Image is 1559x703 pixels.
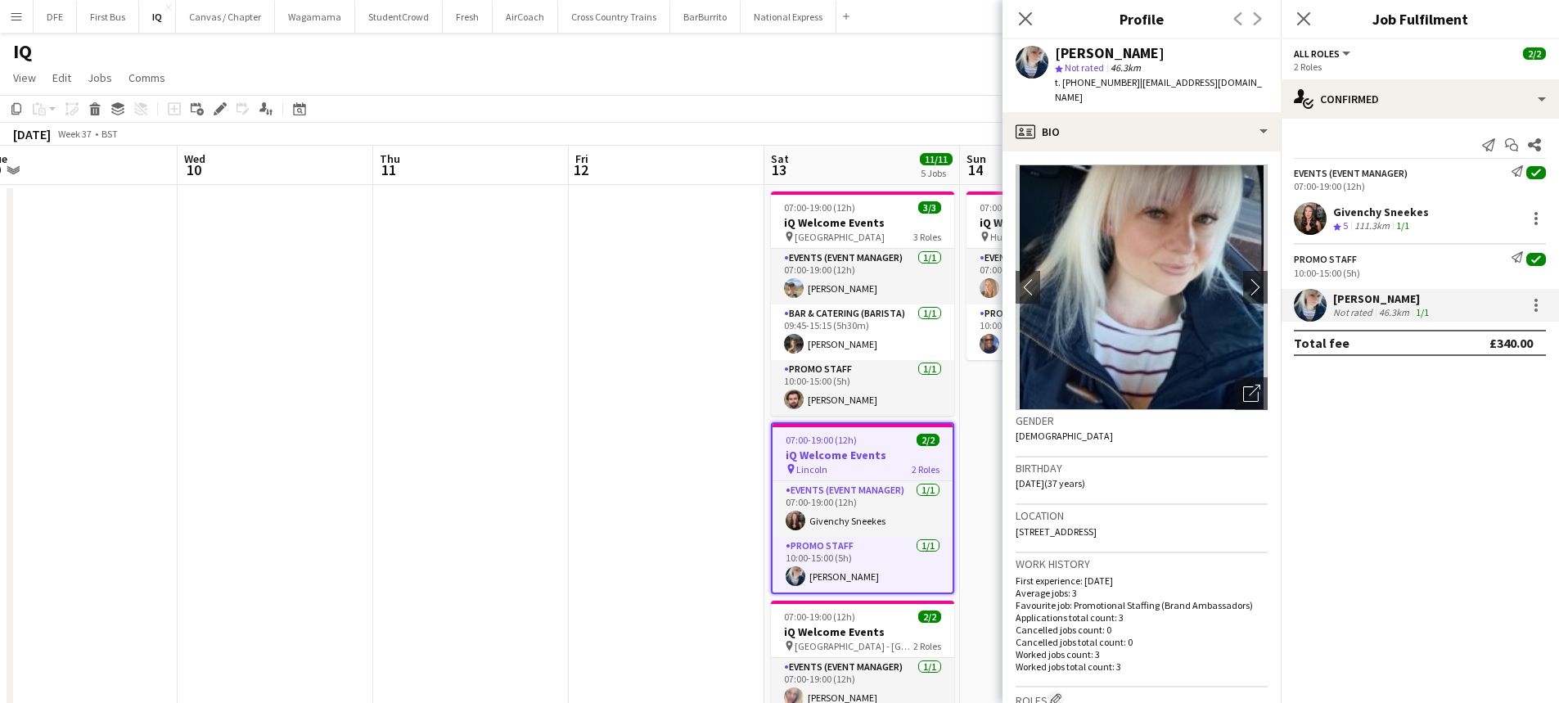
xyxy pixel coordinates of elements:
[1235,377,1268,410] div: Open photos pop-in
[771,192,954,416] app-job-card: 07:00-19:00 (12h)3/3iQ Welcome Events [GEOGRAPHIC_DATA]3 RolesEvents (Event Manager)1/107:00-19:0...
[1333,205,1429,219] div: Givenchy Sneekes
[1016,636,1268,648] p: Cancelled jobs total count: 0
[493,1,558,33] button: AirCoach
[1016,599,1268,611] p: Favourite job: Promotional Staffing (Brand Ambassadors)
[1294,267,1546,279] div: 10:00-15:00 (5h)
[913,640,941,652] span: 2 Roles
[1065,61,1104,74] span: Not rated
[786,434,857,446] span: 07:00-19:00 (12h)
[1376,306,1413,318] div: 46.3km
[966,151,986,166] span: Sun
[796,463,827,475] span: Lincoln
[918,201,941,214] span: 3/3
[1016,557,1268,571] h3: Work history
[101,128,118,140] div: BST
[184,151,205,166] span: Wed
[7,67,43,88] a: View
[1003,8,1281,29] h3: Profile
[355,1,443,33] button: StudentCrowd
[913,231,941,243] span: 3 Roles
[964,160,986,179] span: 14
[1489,335,1533,351] div: £340.00
[1294,335,1349,351] div: Total fee
[1294,167,1408,179] div: Events (Event Manager)
[1523,47,1546,60] span: 2/2
[1016,477,1085,489] span: [DATE] (37 years)
[573,160,588,179] span: 12
[1343,219,1348,232] span: 5
[771,249,954,304] app-card-role: Events (Event Manager)1/107:00-19:00 (12h)[PERSON_NAME]
[1351,219,1393,233] div: 111.3km
[920,153,953,165] span: 11/11
[966,192,1150,360] app-job-card: 07:00-19:00 (12h)2/2iQ Welcome Events Huddersfield2 RolesEvents (Event Manager)1/107:00-19:00 (12...
[1016,624,1268,636] p: Cancelled jobs count: 0
[443,1,493,33] button: Fresh
[122,67,172,88] a: Comms
[128,70,165,85] span: Comms
[1016,413,1268,428] h3: Gender
[34,1,77,33] button: DFE
[13,70,36,85] span: View
[1055,76,1140,88] span: t. [PHONE_NUMBER]
[1055,76,1262,103] span: | [EMAIL_ADDRESS][DOMAIN_NAME]
[990,231,1044,243] span: Huddersfield
[13,39,32,64] h1: IQ
[784,611,855,623] span: 07:00-19:00 (12h)
[966,304,1150,360] app-card-role: Promo Staff1/110:00-15:00 (5h)[PERSON_NAME]
[13,126,51,142] div: [DATE]
[1294,47,1353,60] button: All roles
[1294,253,1357,265] div: Promo Staff
[1396,219,1409,232] app-skills-label: 1/1
[52,70,71,85] span: Edit
[771,304,954,360] app-card-role: Bar & Catering (Barista)1/109:45-15:15 (5h30m)[PERSON_NAME]
[1016,430,1113,442] span: [DEMOGRAPHIC_DATA]
[1016,461,1268,475] h3: Birthday
[771,360,954,416] app-card-role: Promo Staff1/110:00-15:00 (5h)[PERSON_NAME]
[773,448,953,462] h3: iQ Welcome Events
[771,422,954,594] app-job-card: 07:00-19:00 (12h)2/2iQ Welcome Events Lincoln2 RolesEvents (Event Manager)1/107:00-19:00 (12h)Giv...
[182,160,205,179] span: 10
[275,1,355,33] button: Wagamama
[966,249,1150,304] app-card-role: Events (Event Manager)1/107:00-19:00 (12h)[PERSON_NAME]
[176,1,275,33] button: Canvas / Chapter
[980,201,1051,214] span: 07:00-19:00 (12h)
[1281,8,1559,29] h3: Job Fulfilment
[1333,306,1376,318] div: Not rated
[773,537,953,593] app-card-role: Promo Staff1/110:00-15:00 (5h)[PERSON_NAME]
[558,1,670,33] button: Cross Country Trains
[1016,648,1268,660] p: Worked jobs count: 3
[784,201,855,214] span: 07:00-19:00 (12h)
[917,434,939,446] span: 2/2
[1294,47,1340,60] span: All roles
[77,1,139,33] button: First Bus
[1281,79,1559,119] div: Confirmed
[1016,508,1268,523] h3: Location
[139,1,176,33] button: IQ
[771,624,954,639] h3: iQ Welcome Events
[1055,46,1165,61] div: [PERSON_NAME]
[771,151,789,166] span: Sat
[1333,291,1432,306] div: [PERSON_NAME]
[1016,611,1268,624] p: Applications total count: 3
[81,67,119,88] a: Jobs
[966,215,1150,230] h3: iQ Welcome Events
[1016,660,1268,673] p: Worked jobs total count: 3
[1416,306,1429,318] app-skills-label: 1/1
[918,611,941,623] span: 2/2
[380,151,400,166] span: Thu
[88,70,112,85] span: Jobs
[795,231,885,243] span: [GEOGRAPHIC_DATA]
[1016,575,1268,587] p: First experience: [DATE]
[46,67,78,88] a: Edit
[1107,61,1144,74] span: 46.3km
[1016,587,1268,599] p: Average jobs: 3
[912,463,939,475] span: 2 Roles
[768,160,789,179] span: 13
[575,151,588,166] span: Fri
[921,167,952,179] div: 5 Jobs
[1016,525,1097,538] span: [STREET_ADDRESS]
[670,1,741,33] button: BarBurrito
